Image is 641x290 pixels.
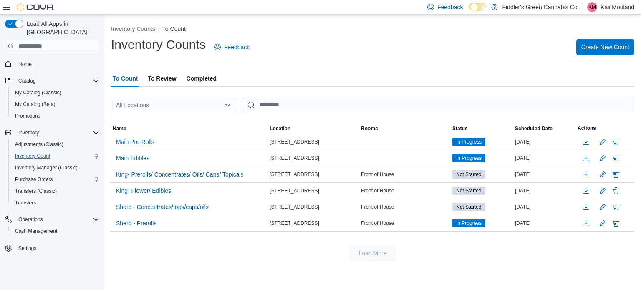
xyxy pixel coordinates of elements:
[349,245,396,262] button: Load More
[513,124,576,134] button: Scheduled Date
[15,128,42,138] button: Inventory
[270,171,319,178] span: [STREET_ADDRESS]
[15,89,61,96] span: My Catalog (Classic)
[15,164,78,171] span: Inventory Manager (Classic)
[2,242,103,254] button: Settings
[452,138,485,146] span: In Progress
[12,139,67,149] a: Adjustments (Classic)
[8,110,103,122] button: Promotions
[15,128,99,138] span: Inventory
[12,198,99,208] span: Transfers
[8,225,103,237] button: Cash Management
[456,219,482,227] span: In Progress
[270,187,319,194] span: [STREET_ADDRESS]
[452,154,485,162] span: In Progress
[116,219,156,227] span: Sherb - Prerolls
[8,98,103,110] button: My Catalog (Beta)
[116,138,154,146] span: Main Pre-Rolls
[113,168,247,181] button: King- Prerolls/ Concentrates/ Oils/ Caps/ Topicals
[270,139,319,145] span: [STREET_ADDRESS]
[270,204,319,210] span: [STREET_ADDRESS]
[12,111,99,121] span: Promotions
[598,136,608,148] button: Edit count details
[12,151,54,161] a: Inventory Count
[598,168,608,181] button: Edit count details
[15,243,40,253] a: Settings
[113,125,126,132] span: Name
[12,198,39,208] a: Transfers
[588,2,596,12] span: KM
[578,125,596,131] span: Actions
[611,218,621,228] button: Delete
[116,187,171,195] span: King- Flower/ Edibles
[611,137,621,147] button: Delete
[111,25,155,32] button: Inventory Counts
[15,214,99,224] span: Operations
[5,55,99,276] nav: Complex example
[598,201,608,213] button: Edit count details
[513,169,576,179] div: [DATE]
[116,154,149,162] span: Main Edibles
[515,125,553,132] span: Scheduled Date
[211,39,253,55] a: Feedback
[18,245,36,252] span: Settings
[359,124,451,134] button: Rooms
[359,218,451,228] div: Front of House
[113,136,158,148] button: Main Pre-Rolls
[456,187,482,194] span: Not Started
[12,99,99,109] span: My Catalog (Beta)
[361,125,378,132] span: Rooms
[581,43,629,51] span: Create New Count
[359,202,451,212] div: Front of House
[17,3,54,11] img: Cova
[576,39,634,55] button: Create New Count
[359,169,451,179] div: Front of House
[8,197,103,209] button: Transfers
[111,124,268,134] button: Name
[268,124,359,134] button: Location
[15,176,53,183] span: Purchase Orders
[8,87,103,98] button: My Catalog (Classic)
[452,187,485,195] span: Not Started
[162,25,186,32] button: To Count
[513,137,576,147] div: [DATE]
[452,125,468,132] span: Status
[12,174,56,184] a: Purchase Orders
[611,186,621,196] button: Delete
[513,202,576,212] div: [DATE]
[270,155,319,161] span: [STREET_ADDRESS]
[452,170,485,179] span: Not Started
[15,228,57,235] span: Cash Management
[224,43,250,51] span: Feedback
[2,214,103,225] button: Operations
[113,184,174,197] button: King- Flower/ Edibles
[359,186,451,196] div: Front of House
[587,2,597,12] div: Kaii Mouland
[2,58,103,70] button: Home
[582,2,584,12] p: |
[15,214,46,224] button: Operations
[513,186,576,196] div: [DATE]
[12,99,59,109] a: My Catalog (Beta)
[12,111,44,121] a: Promotions
[15,113,40,119] span: Promotions
[12,186,99,196] span: Transfers (Classic)
[598,184,608,197] button: Edit count details
[601,2,634,12] p: Kaii Mouland
[12,139,99,149] span: Adjustments (Classic)
[12,163,81,173] a: Inventory Manager (Classic)
[452,203,485,211] span: Not Started
[270,125,290,132] span: Location
[23,20,99,36] span: Load All Apps in [GEOGRAPHIC_DATA]
[8,139,103,150] button: Adjustments (Classic)
[187,70,217,87] span: Completed
[15,153,50,159] span: Inventory Count
[502,2,579,12] p: Fiddler's Green Cannabis Co.
[12,151,99,161] span: Inventory Count
[2,75,103,87] button: Catalog
[15,199,36,206] span: Transfers
[598,152,608,164] button: Edit count details
[18,78,35,84] span: Catalog
[15,243,99,253] span: Settings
